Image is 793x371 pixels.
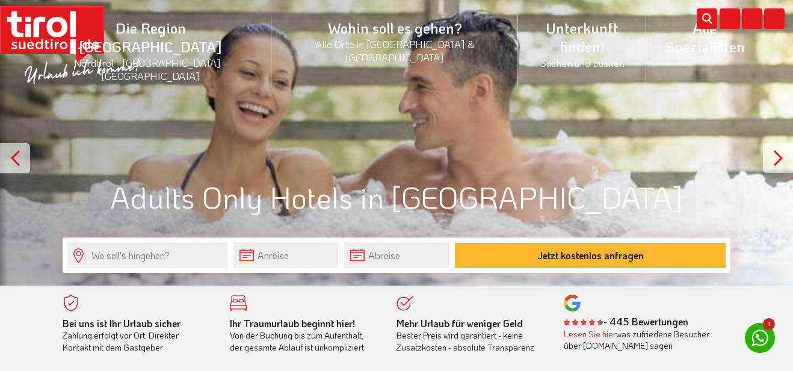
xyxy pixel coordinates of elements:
[455,243,726,268] button: Jetzt kostenlos anfragen
[30,5,271,96] a: Die Region [GEOGRAPHIC_DATA]Nordtirol - [GEOGRAPHIC_DATA] - [GEOGRAPHIC_DATA]
[230,317,355,330] b: Ihr Traumurlaub beginnt hier!
[745,323,775,353] a: 1
[764,8,785,29] i: Kontakt
[63,180,730,213] h1: Adults Only Hotels in [GEOGRAPHIC_DATA]
[63,317,181,330] b: Bei uns ist Ihr Urlaub sicher
[532,56,632,69] small: Suchen und buchen
[763,318,775,330] span: 1
[564,315,688,328] b: - 445 Bewertungen
[518,5,646,82] a: Unterkunft finden!Suchen und buchen
[45,56,257,82] small: Nordtirol - [GEOGRAPHIC_DATA] - [GEOGRAPHIC_DATA]
[67,242,227,268] input: Wo soll's hingehen?
[233,242,338,268] input: Anreise
[720,8,740,29] i: Karte öffnen
[396,317,546,354] div: Bester Preis wird garantiert - keine Zusatzkosten - absolute Transparenz
[344,242,449,268] input: Abreise
[396,317,523,330] b: Mehr Urlaub für weniger Geld
[271,5,518,77] a: Wohin soll es gehen?Alle Orte in [GEOGRAPHIC_DATA] & [GEOGRAPHIC_DATA]
[286,37,504,64] small: Alle Orte in [GEOGRAPHIC_DATA] & [GEOGRAPHIC_DATA]
[63,317,212,354] div: Zahlung erfolgt vor Ort. Direkter Kontakt mit dem Gastgeber
[564,328,616,340] a: Lesen Sie hier
[564,328,713,352] div: was zufriedene Besucher über [DOMAIN_NAME] sagen
[230,317,379,354] div: Von der Buchung bis zum Aufenthalt, der gesamte Ablauf ist unkompliziert
[646,5,763,69] a: Alle Spezialisten
[742,8,762,29] i: Fotogalerie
